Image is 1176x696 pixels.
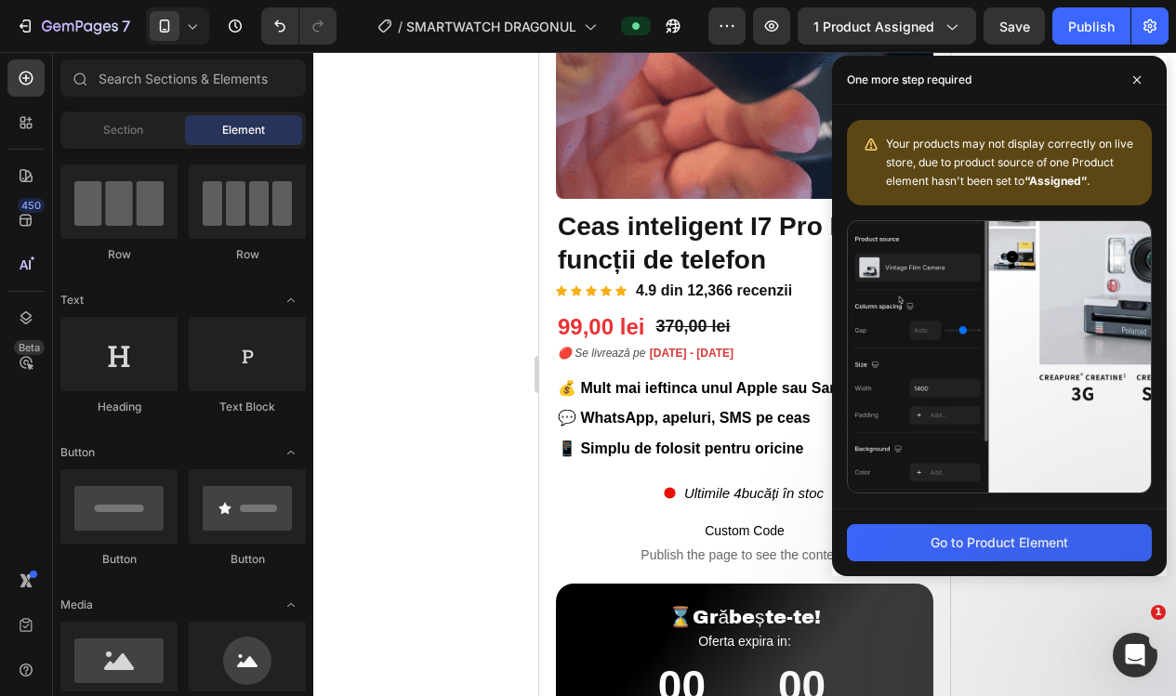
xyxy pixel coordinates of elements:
[189,246,306,263] div: Row
[60,292,84,309] span: Text
[60,59,306,97] input: Search Sections & Elements
[886,137,1133,188] span: Your products may not display correctly on live store, due to product source of one Product eleme...
[398,17,403,36] span: /
[14,340,45,355] div: Beta
[847,71,971,89] p: One more step required
[189,551,306,568] div: Button
[276,438,306,467] span: Toggle open
[18,198,45,213] div: 450
[984,7,1045,45] button: Save
[1068,17,1115,36] div: Publish
[847,524,1152,561] button: Go to Product Element
[276,590,306,620] span: Toggle open
[813,17,934,36] span: 1 product assigned
[60,444,95,461] span: Button
[1151,605,1166,620] span: 1
[60,246,178,263] div: Row
[539,52,950,696] iframe: Design area
[276,285,306,315] span: Toggle open
[261,7,337,45] div: Undo/Redo
[233,607,292,663] div: 00
[7,7,139,45] button: 7
[189,399,306,415] div: Text Block
[119,607,166,663] div: 00
[1052,7,1130,45] button: Publish
[60,597,93,613] span: Media
[60,399,178,415] div: Heading
[222,122,265,138] span: Element
[103,122,143,138] span: Section
[1113,633,1157,677] iframe: Intercom live chat
[60,551,178,568] div: Button
[931,532,1068,552] div: Go to Product Element
[999,19,1030,34] span: Save
[122,15,130,37] p: 7
[406,17,576,36] span: SMARTWATCH DRAGONUL
[798,7,976,45] button: 1 product assigned
[1024,174,1087,188] b: “Assigned”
